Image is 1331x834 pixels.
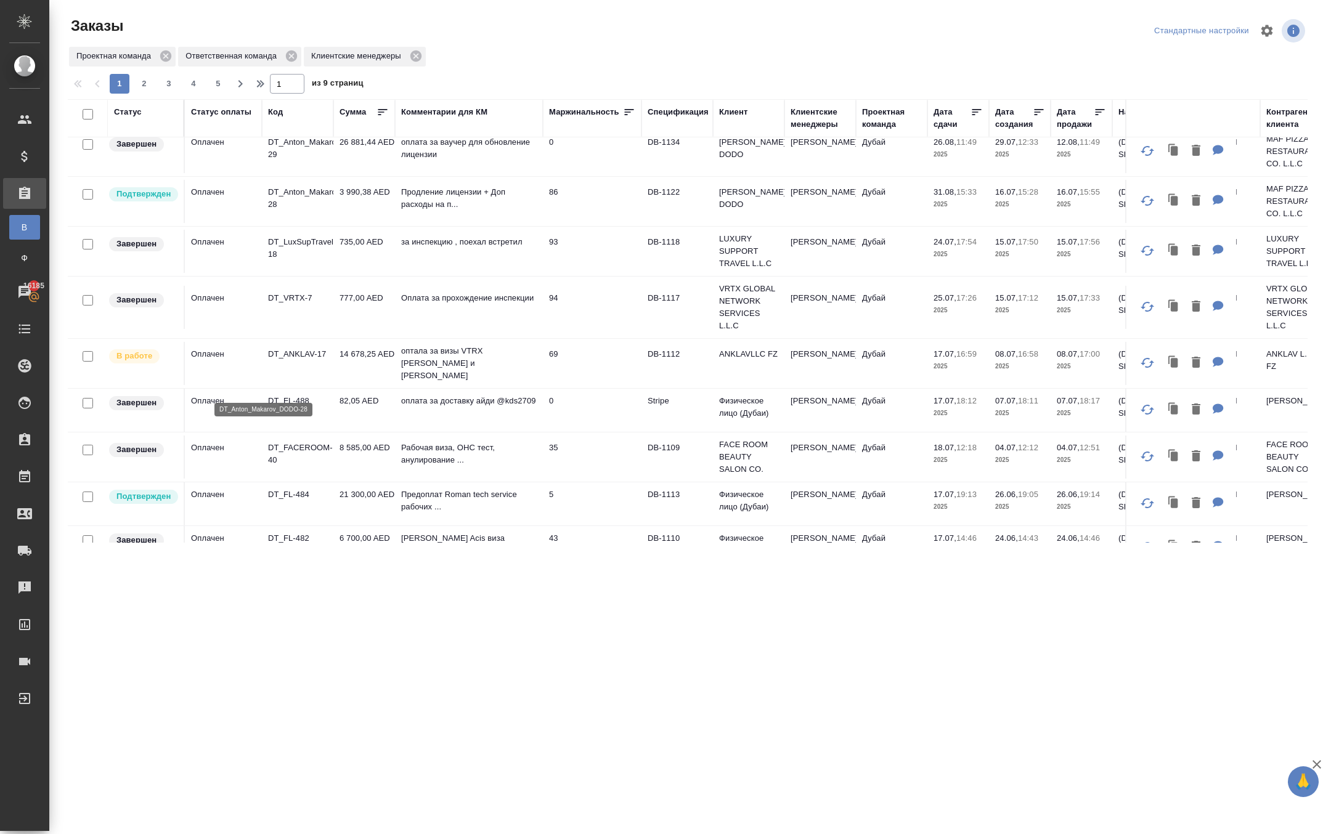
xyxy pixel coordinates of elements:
[208,74,228,94] button: 5
[956,533,977,543] p: 14:46
[108,236,177,253] div: Выставляет КМ при направлении счета или после выполнения всех работ/сдачи заказа клиенту. Окончат...
[333,180,395,223] td: 3 990,38 AED
[116,443,157,456] p: Завершен
[1266,133,1325,170] p: MAF PIZZA RESTAURANT CO. L.L.C
[1266,439,1325,476] p: FACE ROOM BEAUTY SALON CO.
[9,215,40,240] a: В
[1207,139,1230,164] button: Для КМ: оплата за ваучер для обновление лицензии
[268,395,327,407] p: DT_FL-488
[1057,237,1080,246] p: 15.07,
[401,136,537,161] p: оплата за ваучер для обновление лицензии
[333,435,395,479] td: 8 585,00 AED
[1112,389,1260,432] td: (DB) AWATERA BUSINESSMEN SERVICES L.L.C.
[956,237,977,246] p: 17:54
[185,230,262,273] td: Оплачен
[268,442,327,466] p: DT_FACEROOM-40
[784,180,856,223] td: [PERSON_NAME]
[995,407,1044,419] p: 2025
[185,435,262,479] td: Оплачен
[956,490,977,499] p: 19:13
[956,443,977,452] p: 12:18
[641,130,713,173] td: DB-1134
[862,106,921,131] div: Проектная команда
[719,395,778,419] p: Физическое лицо (Дубаи)
[1057,106,1094,131] div: Дата продажи
[1186,238,1207,264] button: Удалить
[648,106,709,118] div: Спецификация
[1266,488,1325,501] p: [PERSON_NAME]
[1018,137,1038,147] p: 12:33
[1207,397,1230,423] button: Для КМ: оплата за доставку айди @kds2709
[108,186,177,203] div: Выставляет КМ после уточнения всех необходимых деталей и получения согласия клиента на запуск. С ...
[1133,186,1162,216] button: Обновить
[995,293,1018,302] p: 15.07,
[543,130,641,173] td: 0
[995,248,1044,261] p: 2025
[934,106,971,131] div: Дата сдачи
[1112,180,1260,223] td: (DB) AWATERA BUSINESSMEN SERVICES L.L.C.
[1057,304,1106,317] p: 2025
[543,389,641,432] td: 0
[1133,488,1162,518] button: Обновить
[784,342,856,385] td: [PERSON_NAME]
[784,435,856,479] td: [PERSON_NAME]
[543,435,641,479] td: 35
[1133,395,1162,424] button: Обновить
[1057,454,1106,466] p: 2025
[934,349,956,358] p: 17.07,
[719,106,747,118] div: Клиент
[641,482,713,525] td: DB-1113
[1186,188,1207,214] button: Удалить
[116,490,171,503] p: Подтвержден
[1266,106,1325,131] div: Контрагент клиента
[719,532,778,557] p: Физическое лицо (Дубаи)
[934,237,956,246] p: 24.07,
[401,532,537,557] p: [PERSON_NAME] Acis виза обновление
[543,482,641,525] td: 5
[1057,198,1106,211] p: 2025
[1186,535,1207,560] button: Удалить
[9,246,40,270] a: Ф
[641,389,713,432] td: Stripe
[543,342,641,385] td: 69
[995,454,1044,466] p: 2025
[719,348,778,360] p: ANKLAVLLC FZ
[311,50,405,62] p: Клиентские менеджеры
[1207,350,1230,376] button: Для КМ: оптала за визы VTRX Кирилла и Никиты
[934,454,983,466] p: 2025
[1151,22,1252,41] div: split button
[116,294,157,306] p: Завершен
[1133,136,1162,166] button: Обновить
[856,389,927,432] td: Дубай
[1057,407,1106,419] p: 2025
[995,533,1018,543] p: 24.06,
[268,136,327,161] p: DT_Anton_Makarov_DODO-29
[116,238,157,250] p: Завершен
[116,188,171,200] p: Подтвержден
[1293,769,1314,795] span: 🙏
[268,292,327,304] p: DT_VRTX-7
[784,482,856,525] td: [PERSON_NAME]
[1112,526,1260,569] td: (DB) AWATERA BUSINESSMEN SERVICES L.L.C.
[1186,294,1207,320] button: Удалить
[1112,342,1260,385] td: (DB) AWATERA BUSINESSMEN SERVICES L.L.C.
[1162,188,1186,214] button: Клонировать
[185,286,262,329] td: Оплачен
[333,130,395,173] td: 26 881,44 AED
[185,342,262,385] td: Оплачен
[1018,443,1038,452] p: 12:12
[333,526,395,569] td: 6 700,00 AED
[1057,533,1080,543] p: 24.06,
[1080,187,1100,196] p: 15:55
[956,349,977,358] p: 16:59
[401,395,537,407] p: оплата за доставку айди @kds2709
[184,74,203,94] button: 4
[268,488,327,501] p: DT_FL-484
[1057,501,1106,513] p: 2025
[401,106,487,118] div: Комментарии для КМ
[856,526,927,569] td: Дубай
[333,342,395,385] td: 14 678,25 AED
[304,47,426,67] div: Клиентские менеджеры
[401,292,537,304] p: Оплата за прохождение инспекции
[185,482,262,525] td: Оплачен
